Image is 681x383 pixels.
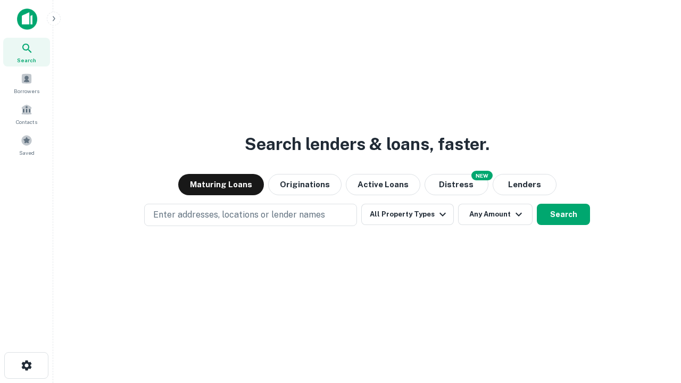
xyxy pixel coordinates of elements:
[19,148,35,157] span: Saved
[153,209,325,221] p: Enter addresses, locations or lender names
[3,38,50,66] a: Search
[17,9,37,30] img: capitalize-icon.png
[493,174,557,195] button: Lenders
[628,298,681,349] iframe: Chat Widget
[3,130,50,159] a: Saved
[346,174,420,195] button: Active Loans
[537,204,590,225] button: Search
[471,171,493,180] div: NEW
[425,174,488,195] button: Search distressed loans with lien and other non-mortgage details.
[361,204,454,225] button: All Property Types
[3,99,50,128] a: Contacts
[458,204,533,225] button: Any Amount
[245,131,489,157] h3: Search lenders & loans, faster.
[16,118,37,126] span: Contacts
[178,174,264,195] button: Maturing Loans
[144,204,357,226] button: Enter addresses, locations or lender names
[17,56,36,64] span: Search
[3,69,50,97] a: Borrowers
[14,87,39,95] span: Borrowers
[268,174,342,195] button: Originations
